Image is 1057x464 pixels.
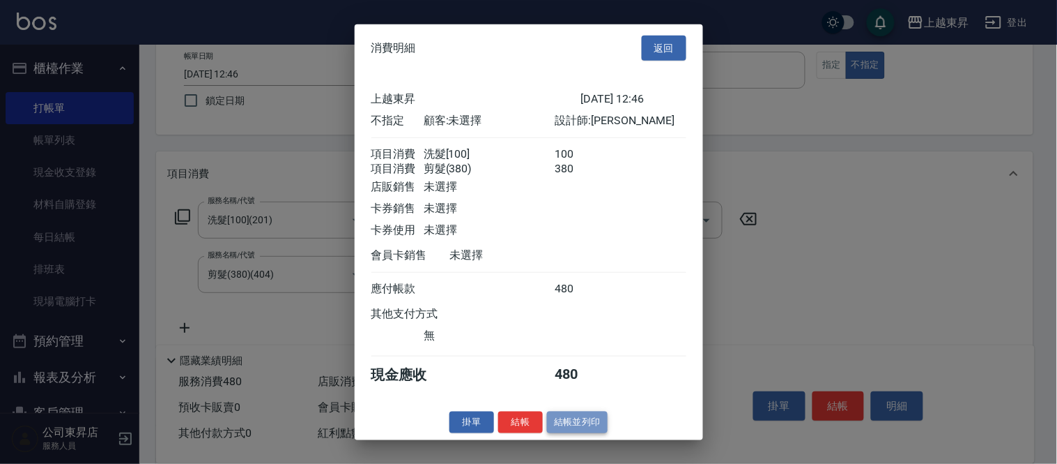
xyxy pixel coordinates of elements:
button: 返回 [642,35,686,61]
button: 結帳 [498,412,543,433]
div: 不指定 [371,114,424,128]
div: 設計師: [PERSON_NAME] [555,114,686,128]
div: 應付帳款 [371,282,424,297]
div: 項目消費 [371,162,424,177]
span: 消費明細 [371,41,416,55]
div: 380 [555,162,607,177]
div: 卡券使用 [371,223,424,238]
div: 上越東昇 [371,92,581,107]
button: 結帳並列印 [547,412,608,433]
div: 顧客: 未選擇 [424,114,555,128]
div: [DATE] 12:46 [581,92,686,107]
div: 480 [555,282,607,297]
div: 項目消費 [371,147,424,162]
div: 卡券銷售 [371,202,424,216]
div: 未選擇 [424,223,555,238]
div: 店販銷售 [371,180,424,195]
div: 會員卡銷售 [371,248,450,263]
div: 480 [555,366,607,384]
div: 無 [424,329,555,343]
div: 未選擇 [424,202,555,216]
div: 其他支付方式 [371,307,477,322]
div: 100 [555,147,607,162]
div: 未選擇 [424,180,555,195]
div: 剪髮(380) [424,162,555,177]
div: 未選擇 [450,248,581,263]
div: 洗髮[100] [424,147,555,162]
button: 掛單 [449,412,494,433]
div: 現金應收 [371,366,450,384]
